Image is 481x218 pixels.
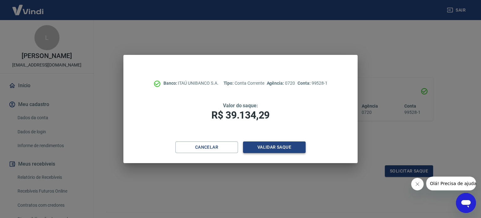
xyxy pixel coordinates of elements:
[267,80,295,87] p: 0720
[297,81,312,86] span: Conta:
[224,80,264,87] p: Conta Corrente
[456,193,476,213] iframe: Botão para abrir a janela de mensagens
[163,80,219,87] p: ITAÚ UNIBANCO S.A.
[267,81,285,86] span: Agência:
[411,178,424,190] iframe: Fechar mensagem
[426,177,476,190] iframe: Mensagem da empresa
[4,4,53,9] span: Olá! Precisa de ajuda?
[175,141,238,153] button: Cancelar
[211,109,270,121] span: R$ 39.134,29
[224,81,235,86] span: Tipo:
[223,103,258,109] span: Valor do saque:
[243,141,306,153] button: Validar saque
[163,81,178,86] span: Banco:
[297,80,328,87] p: 99528-1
